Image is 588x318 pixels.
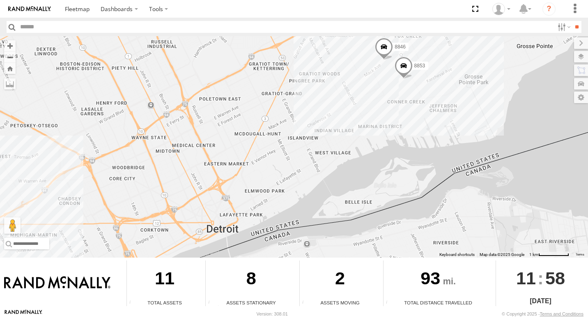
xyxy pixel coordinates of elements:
[502,311,583,316] div: © Copyright 2025 -
[4,40,16,51] button: Zoom in
[542,2,556,16] i: ?
[300,299,380,306] div: Assets Moving
[496,296,585,306] div: [DATE]
[384,300,396,306] div: Total distance travelled by all assets within specified date range and applied filters
[4,63,16,74] button: Zoom Home
[4,217,21,234] button: Drag Pegman onto the map to open Street View
[414,63,425,69] span: 8853
[5,310,42,318] a: Visit our Website
[576,253,584,256] a: Terms (opens in new tab)
[554,21,572,33] label: Search Filter Options
[8,6,51,12] img: rand-logo.svg
[395,44,406,49] span: 8846
[545,260,565,296] span: 58
[4,276,110,290] img: Rand McNally
[516,260,536,296] span: 11
[127,300,139,306] div: Total number of Enabled Assets
[4,51,16,63] button: Zoom out
[439,252,475,258] button: Keyboard shortcuts
[574,92,588,103] label: Map Settings
[540,311,583,316] a: Terms and Conditions
[529,252,538,257] span: 1 km
[384,260,493,299] div: 93
[384,299,493,306] div: Total Distance Travelled
[496,260,585,296] div: :
[257,311,288,316] div: Version: 308.01
[489,3,513,15] div: Valeo Dash
[127,260,202,299] div: 11
[206,299,296,306] div: Assets Stationary
[300,260,380,299] div: 2
[206,300,218,306] div: Total number of assets current stationary.
[4,78,16,90] label: Measure
[527,252,572,258] button: Map Scale: 1 km per 71 pixels
[300,300,312,306] div: Total number of assets current in transit.
[206,260,296,299] div: 8
[127,299,202,306] div: Total Assets
[480,252,524,257] span: Map data ©2025 Google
